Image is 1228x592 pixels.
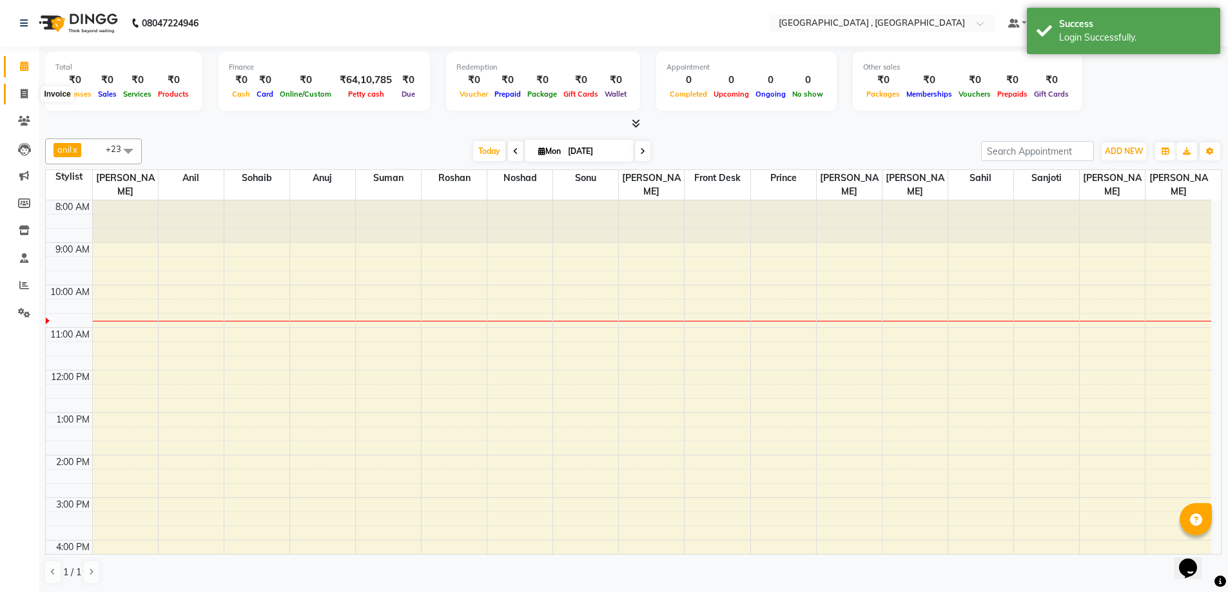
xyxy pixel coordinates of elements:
div: ₹0 [863,73,903,88]
span: Sales [95,90,120,99]
span: +23 [106,144,131,154]
span: Ongoing [752,90,789,99]
div: 0 [667,73,710,88]
div: ₹0 [601,73,630,88]
div: 12:00 PM [48,370,92,384]
span: Gift Cards [560,90,601,99]
div: 10:00 AM [48,285,92,299]
span: No show [789,90,826,99]
span: Prepaid [491,90,524,99]
span: Mon [535,146,564,156]
span: sahil [948,170,1013,186]
span: sonu [553,170,618,186]
div: 1:00 PM [54,413,92,426]
div: ₹0 [524,73,560,88]
span: Voucher [456,90,491,99]
span: Products [155,90,192,99]
div: ₹0 [155,73,192,88]
div: 11:00 AM [48,328,92,341]
b: 08047224946 [142,5,199,41]
div: ₹0 [277,73,335,88]
div: Appointment [667,62,826,73]
div: ₹0 [120,73,155,88]
span: Front Desk [685,170,750,186]
div: ₹0 [55,73,95,88]
span: [PERSON_NAME] [882,170,948,200]
span: Upcoming [710,90,752,99]
div: Login Successfully. [1059,31,1211,44]
span: Vouchers [955,90,994,99]
div: ₹0 [955,73,994,88]
span: anil [159,170,224,186]
div: 9:00 AM [53,243,92,256]
span: Roshan [422,170,487,186]
input: 2025-09-01 [564,142,629,161]
div: Redemption [456,62,630,73]
span: sohaib [224,170,289,186]
span: [PERSON_NAME] [817,170,882,200]
div: 8:00 AM [53,200,92,214]
div: Stylist [46,170,92,184]
span: [PERSON_NAME] [93,170,158,200]
span: Card [253,90,277,99]
span: Gift Cards [1031,90,1072,99]
span: 1 / 1 [63,566,81,579]
span: prince [751,170,816,186]
div: Success [1059,17,1211,31]
span: [PERSON_NAME] [619,170,684,200]
div: 0 [789,73,826,88]
div: ₹0 [491,73,524,88]
div: ₹0 [95,73,120,88]
span: [PERSON_NAME] [1080,170,1145,200]
span: sanjoti [1014,170,1079,186]
span: Noshad [487,170,552,186]
input: Search Appointment [981,141,1094,161]
span: Online/Custom [277,90,335,99]
span: Petty cash [345,90,387,99]
div: Other sales [863,62,1072,73]
div: ₹0 [903,73,955,88]
span: Memberships [903,90,955,99]
img: logo [33,5,121,41]
div: 2:00 PM [54,455,92,469]
span: Due [398,90,418,99]
div: 3:00 PM [54,498,92,511]
span: Prepaids [994,90,1031,99]
div: ₹0 [994,73,1031,88]
span: Today [473,141,505,161]
span: anuj [290,170,355,186]
span: suman [356,170,421,186]
button: ADD NEW [1102,142,1146,160]
div: ₹0 [456,73,491,88]
span: Packages [863,90,903,99]
span: Completed [667,90,710,99]
div: 0 [710,73,752,88]
div: ₹0 [229,73,253,88]
div: Total [55,62,192,73]
div: ₹0 [397,73,420,88]
span: anil [57,144,72,155]
span: [PERSON_NAME] [1145,170,1211,200]
div: 4:00 PM [54,540,92,554]
div: Invoice [41,86,73,102]
div: Finance [229,62,420,73]
span: Wallet [601,90,630,99]
div: ₹0 [1031,73,1072,88]
div: ₹64,10,785 [335,73,397,88]
div: 0 [752,73,789,88]
span: Package [524,90,560,99]
span: ADD NEW [1105,146,1143,156]
span: Cash [229,90,253,99]
div: ₹0 [253,73,277,88]
div: ₹0 [560,73,601,88]
a: x [72,144,77,155]
iframe: chat widget [1174,540,1215,579]
span: Services [120,90,155,99]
